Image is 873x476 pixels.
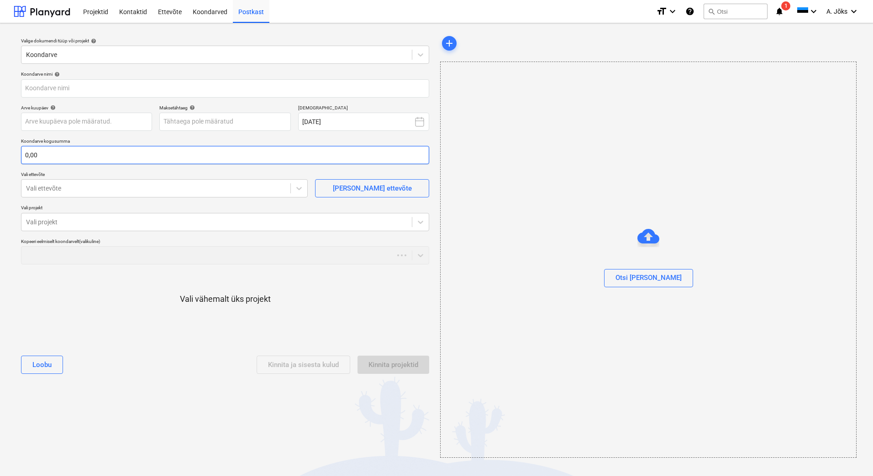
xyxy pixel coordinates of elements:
[444,38,455,49] span: add
[32,359,52,371] div: Loobu
[667,6,678,17] i: keyboard_arrow_down
[48,105,56,110] span: help
[440,62,857,458] div: Otsi [PERSON_NAME]
[159,113,290,131] input: Tähtaega pole määratud
[827,432,873,476] iframe: Chat Widget
[685,6,694,17] i: Abikeskus
[21,105,152,111] div: Arve kuupäev
[21,71,429,77] div: Koondarve nimi
[781,1,790,10] span: 1
[21,238,429,244] div: Kopeeri eelmiselt koondarvelt (valikuline)
[298,113,429,131] button: [DATE]
[708,8,715,15] span: search
[89,38,96,44] span: help
[21,146,429,164] input: Koondarve kogusumma
[848,6,859,17] i: keyboard_arrow_down
[53,72,60,77] span: help
[21,171,308,179] p: Vali ettevõte
[656,6,667,17] i: format_size
[808,6,819,17] i: keyboard_arrow_down
[21,138,429,146] p: Koondarve kogusumma
[315,179,429,197] button: [PERSON_NAME] ettevõte
[298,105,429,113] p: [DEMOGRAPHIC_DATA]
[826,8,847,15] span: A. Jõks
[188,105,195,110] span: help
[775,6,784,17] i: notifications
[21,356,63,374] button: Loobu
[333,182,412,194] div: [PERSON_NAME] ettevõte
[21,38,429,44] div: Valige dokumendi tüüp või projekt
[604,269,693,287] button: Otsi [PERSON_NAME]
[21,79,429,98] input: Koondarve nimi
[704,4,768,19] button: Otsi
[21,205,429,212] p: Vali projekt
[159,105,290,111] div: Maksetähtaeg
[180,294,271,305] p: Vali vähemalt üks projekt
[615,272,682,284] div: Otsi [PERSON_NAME]
[21,113,152,131] input: Arve kuupäeva pole määratud.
